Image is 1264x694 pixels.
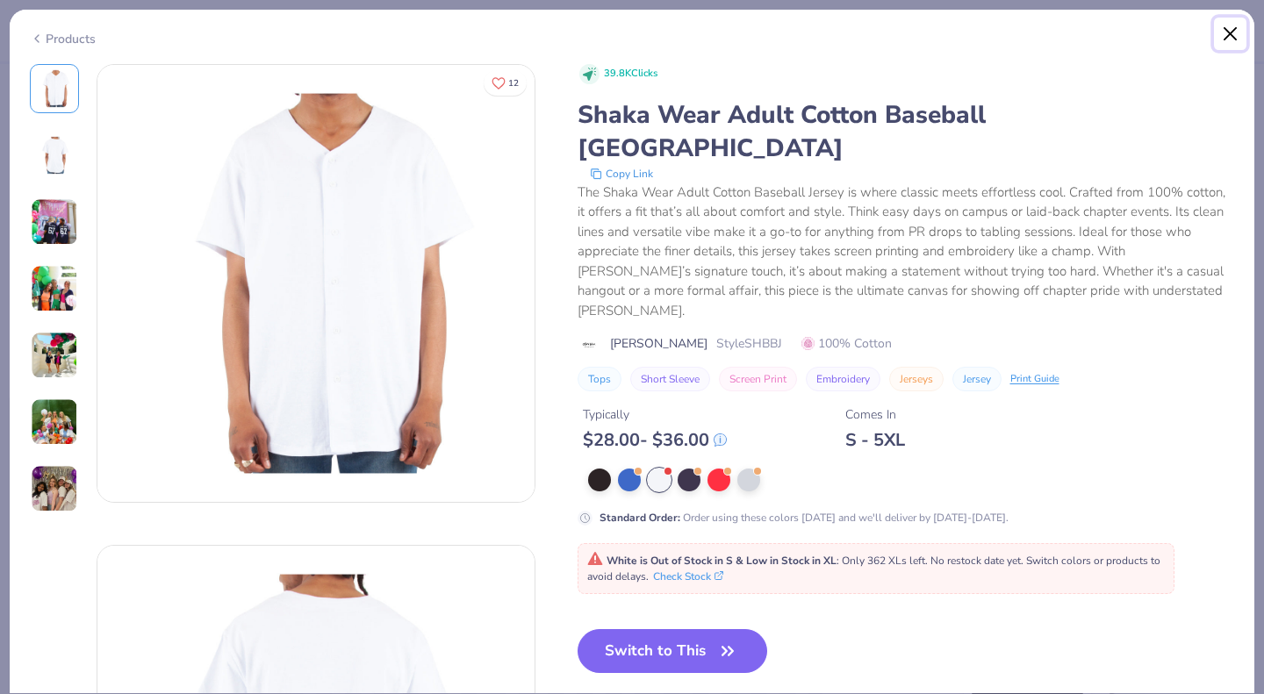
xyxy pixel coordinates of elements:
img: User generated content [31,198,78,246]
div: Shaka Wear Adult Cotton Baseball [GEOGRAPHIC_DATA] [578,98,1235,165]
img: User generated content [31,265,78,312]
div: Products [30,30,96,48]
div: S - 5XL [845,429,905,451]
img: Back [33,134,75,176]
img: User generated content [31,398,78,446]
img: Front [97,65,535,502]
div: Comes In [845,405,905,424]
div: $ 28.00 - $ 36.00 [583,429,727,451]
div: Typically [583,405,727,424]
span: [PERSON_NAME] [610,334,707,353]
img: brand logo [578,338,601,352]
button: Tops [578,367,621,391]
button: Jerseys [889,367,944,391]
button: Close [1214,18,1247,51]
button: Jersey [952,367,1002,391]
button: Screen Print [719,367,797,391]
img: Front [33,68,75,110]
img: User generated content [31,465,78,512]
strong: White is Out of Stock in S & Low in Stock in XL [607,554,837,568]
button: Switch to This [578,629,768,673]
div: Print Guide [1010,372,1059,387]
strong: Standard Order : [600,511,680,525]
span: Style SHBBJ [716,334,782,353]
span: 39.8K Clicks [604,67,657,82]
span: : Only 362 XLs left. No restock date yet. Switch colors or products to avoid delays. [587,554,1160,583]
div: The Shaka Wear Adult Cotton Baseball Jersey is where classic meets effortless cool. Crafted from ... [578,182,1235,321]
span: 12 [508,79,519,88]
button: Short Sleeve [630,367,710,391]
span: 100% Cotton [801,334,892,353]
img: User generated content [31,332,78,379]
button: Check Stock [653,569,723,584]
button: Like [484,70,527,96]
div: Order using these colors [DATE] and we'll deliver by [DATE]-[DATE]. [600,510,1009,526]
button: copy to clipboard [585,165,658,182]
button: Embroidery [806,367,880,391]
